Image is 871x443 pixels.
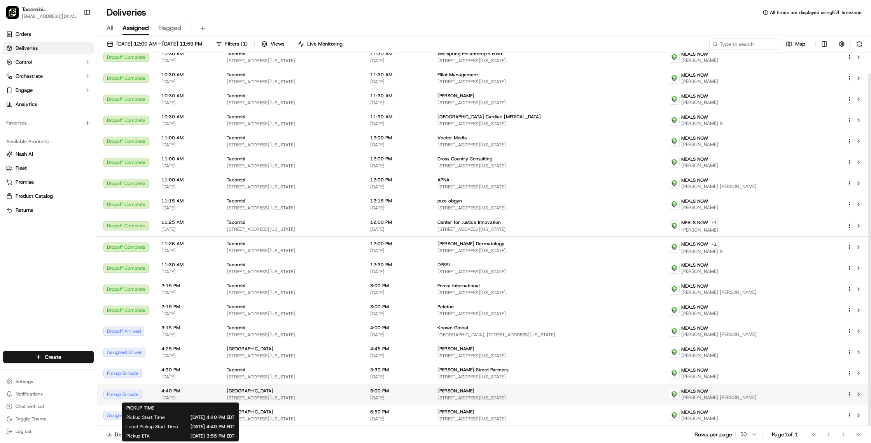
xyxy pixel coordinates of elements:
img: melas_now_logo.png [669,221,679,231]
span: [DATE] [161,79,214,85]
span: Settings [16,378,33,385]
span: [DATE] [370,374,425,380]
span: Known Global [437,325,468,331]
span: [GEOGRAPHIC_DATA] [227,388,273,394]
button: Tacombi [GEOGRAPHIC_DATA] [22,5,77,13]
span: [PERSON_NAME] [PERSON_NAME] [681,183,757,190]
span: 11:30 AM [161,262,214,268]
span: [STREET_ADDRESS][US_STATE] [437,248,656,254]
span: [PERSON_NAME] [437,409,474,415]
span: [DATE] [370,248,425,254]
span: [STREET_ADDRESS][US_STATE] [227,248,358,254]
span: [PERSON_NAME] [681,99,718,105]
span: [PERSON_NAME] [PERSON_NAME] [681,394,757,401]
div: 📗 [8,114,14,120]
span: [DATE] [161,121,214,127]
span: MEALS NOW [681,198,708,204]
span: [STREET_ADDRESS][US_STATE] [227,121,358,127]
span: [STREET_ADDRESS][US_STATE] [437,58,656,64]
button: Promise [3,176,94,188]
span: Vector Media [437,135,467,141]
span: Deliveries [16,45,38,52]
span: 4:45 PM [370,346,425,352]
span: [DATE] [370,184,425,190]
button: Nash AI [3,148,94,160]
button: Engage [3,84,94,97]
span: [PERSON_NAME] [681,78,718,84]
span: [DATE] [161,290,214,296]
span: [STREET_ADDRESS][US_STATE] [227,374,358,380]
span: [DATE] [161,248,214,254]
span: 10:30 AM [161,51,214,57]
span: [STREET_ADDRESS][US_STATE] [227,290,358,296]
img: Tacombi Empire State Building [6,6,19,19]
span: 4:00 PM [370,325,425,331]
span: [STREET_ADDRESS][US_STATE] [227,332,358,338]
span: [DATE] [370,290,425,296]
span: [STREET_ADDRESS][US_STATE] [437,184,656,190]
a: Fleet [6,165,91,172]
span: Tacombi [227,219,245,225]
span: Live Monitoring [307,40,343,47]
span: 11:00 AM [161,156,214,162]
span: Tacombi [227,93,245,99]
span: 12:00 PM [370,241,425,247]
span: Orders [16,31,31,38]
span: MEALS NOW [681,346,708,352]
span: Center for Justice Innovation [437,219,501,225]
span: [DATE] [370,205,425,211]
span: [STREET_ADDRESS][US_STATE] [437,100,656,106]
span: 12:00 PM [370,177,425,183]
span: [GEOGRAPHIC_DATA], [STREET_ADDRESS][US_STATE] [437,332,656,338]
span: [PERSON_NAME] [437,388,474,394]
span: [PERSON_NAME] R [681,120,723,127]
span: [STREET_ADDRESS][US_STATE] [437,269,656,275]
button: Map [782,39,809,49]
span: [STREET_ADDRESS][US_STATE] [437,121,656,127]
span: [EMAIL_ADDRESS][DOMAIN_NAME] [22,13,77,19]
span: Enova International [437,283,480,289]
span: 5:00 PM [370,388,425,394]
span: [DATE] [161,353,214,359]
a: Promise [6,179,91,186]
span: Engage [16,87,33,94]
span: [PERSON_NAME] [681,57,718,63]
img: melas_now_logo.png [669,242,679,252]
span: [PERSON_NAME] [PERSON_NAME] [681,331,757,338]
span: Toggle Theme [16,416,47,422]
span: [DATE] [161,184,214,190]
span: Peloton [437,304,454,310]
div: Start new chat [26,74,128,82]
span: MEALS NOW [681,283,708,289]
span: 12:15 PM [370,198,425,204]
span: [DATE] [161,58,214,64]
span: [STREET_ADDRESS][US_STATE] [437,142,656,148]
span: Cross Country Consulting [437,156,492,162]
span: [DATE] [370,58,425,64]
span: [PERSON_NAME] Street Partners [437,367,509,373]
img: melas_now_logo.png [669,284,679,294]
img: melas_now_logo.png [669,157,679,167]
img: melas_now_logo.png [669,73,679,83]
span: [DATE] [370,311,425,317]
span: 12:00 PM [370,135,425,141]
span: MEALS NOW [681,72,708,78]
div: Favorites [3,117,94,129]
img: melas_now_logo.png [669,94,679,104]
a: Deliveries [3,42,94,54]
span: Tacombi [227,304,245,310]
button: Notifications [3,389,94,399]
span: 3:15 PM [161,325,214,331]
span: [STREET_ADDRESS][US_STATE] [227,395,358,401]
span: Wellspring Philanthropic Fund [437,51,502,57]
a: Analytics [3,98,94,111]
span: 3:00 PM [370,304,425,310]
span: 3:00 PM [370,283,425,289]
span: [PERSON_NAME] R [681,248,723,255]
img: melas_now_logo.png [669,136,679,146]
span: [STREET_ADDRESS][US_STATE] [437,205,656,211]
span: MEALS NOW [681,262,708,268]
span: Tacombi [227,325,245,331]
img: melas_now_logo.png [669,115,679,125]
span: Filters [225,40,248,47]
